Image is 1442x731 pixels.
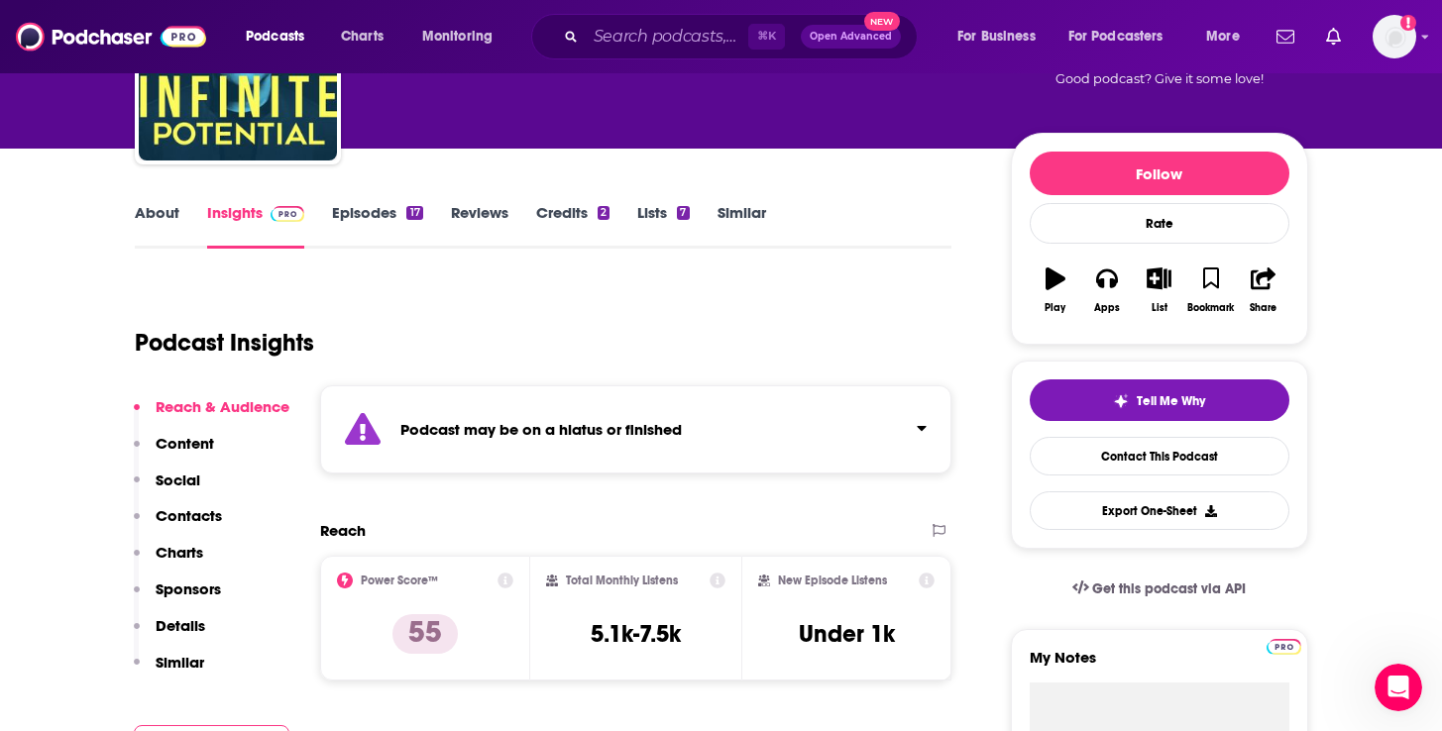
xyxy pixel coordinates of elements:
[1267,636,1301,655] a: Pro website
[1375,664,1422,711] iframe: Intercom live chat
[1081,255,1133,326] button: Apps
[748,24,785,50] span: ⌘ K
[134,616,205,653] button: Details
[1092,580,1246,597] span: Get this podcast via API
[566,574,678,587] h2: Total Monthly Listens
[392,614,458,654] p: 55
[1030,648,1289,682] label: My Notes
[1373,15,1416,58] img: User Profile
[1030,255,1081,326] button: Play
[1030,437,1289,475] a: Contact This Podcast
[1068,23,1164,51] span: For Podcasters
[1055,21,1192,52] button: open menu
[1373,15,1416,58] span: Logged in as rpendrick
[320,385,952,473] section: Click to expand status details
[328,21,395,52] a: Charts
[156,434,214,453] p: Content
[134,397,289,434] button: Reach & Audience
[718,203,766,249] a: Similar
[16,18,206,55] img: Podchaser - Follow, Share and Rate Podcasts
[361,574,438,587] h2: Power Score™
[550,14,937,59] div: Search podcasts, credits, & more...
[232,21,330,52] button: open menu
[1045,302,1065,314] div: Play
[1094,302,1120,314] div: Apps
[1030,379,1289,421] button: tell me why sparkleTell Me Why
[332,203,422,249] a: Episodes17
[1206,23,1240,51] span: More
[1152,302,1167,314] div: List
[637,203,689,249] a: Lists7
[134,579,221,616] button: Sponsors
[1055,71,1264,86] span: Good podcast? Give it some love!
[156,470,200,489] p: Social
[451,203,508,249] a: Reviews
[1030,491,1289,530] button: Export One-Sheet
[1267,639,1301,655] img: Podchaser Pro
[408,21,518,52] button: open menu
[799,619,895,649] h3: Under 1k
[1318,20,1349,53] a: Show notifications dropdown
[810,32,892,42] span: Open Advanced
[400,420,682,439] strong: Podcast may be on a hiatus or finished
[1030,203,1289,244] div: Rate
[341,23,384,51] span: Charts
[1137,393,1205,409] span: Tell Me Why
[156,579,221,598] p: Sponsors
[598,206,610,220] div: 2
[957,23,1036,51] span: For Business
[207,203,305,249] a: InsightsPodchaser Pro
[1187,302,1234,314] div: Bookmark
[156,506,222,525] p: Contacts
[134,434,214,470] button: Content
[156,653,204,672] p: Similar
[1056,565,1263,613] a: Get this podcast via API
[536,203,610,249] a: Credits2
[422,23,493,51] span: Monitoring
[1237,255,1288,326] button: Share
[778,574,887,587] h2: New Episode Listens
[1250,302,1276,314] div: Share
[156,397,289,416] p: Reach & Audience
[677,206,689,220] div: 7
[801,25,901,49] button: Open AdvancedNew
[586,21,748,52] input: Search podcasts, credits, & more...
[1030,152,1289,195] button: Follow
[1113,393,1129,409] img: tell me why sparkle
[134,653,204,689] button: Similar
[135,203,179,249] a: About
[156,616,205,635] p: Details
[1185,255,1237,326] button: Bookmark
[1133,255,1184,326] button: List
[320,521,366,540] h2: Reach
[1400,15,1416,31] svg: Add a profile image
[271,206,305,222] img: Podchaser Pro
[246,23,304,51] span: Podcasts
[156,543,203,562] p: Charts
[134,506,222,543] button: Contacts
[864,12,900,31] span: New
[134,543,203,579] button: Charts
[406,206,422,220] div: 17
[591,619,681,649] h3: 5.1k-7.5k
[1269,20,1302,53] a: Show notifications dropdown
[135,328,314,358] h1: Podcast Insights
[1373,15,1416,58] button: Show profile menu
[1192,21,1265,52] button: open menu
[134,470,200,507] button: Social
[943,21,1060,52] button: open menu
